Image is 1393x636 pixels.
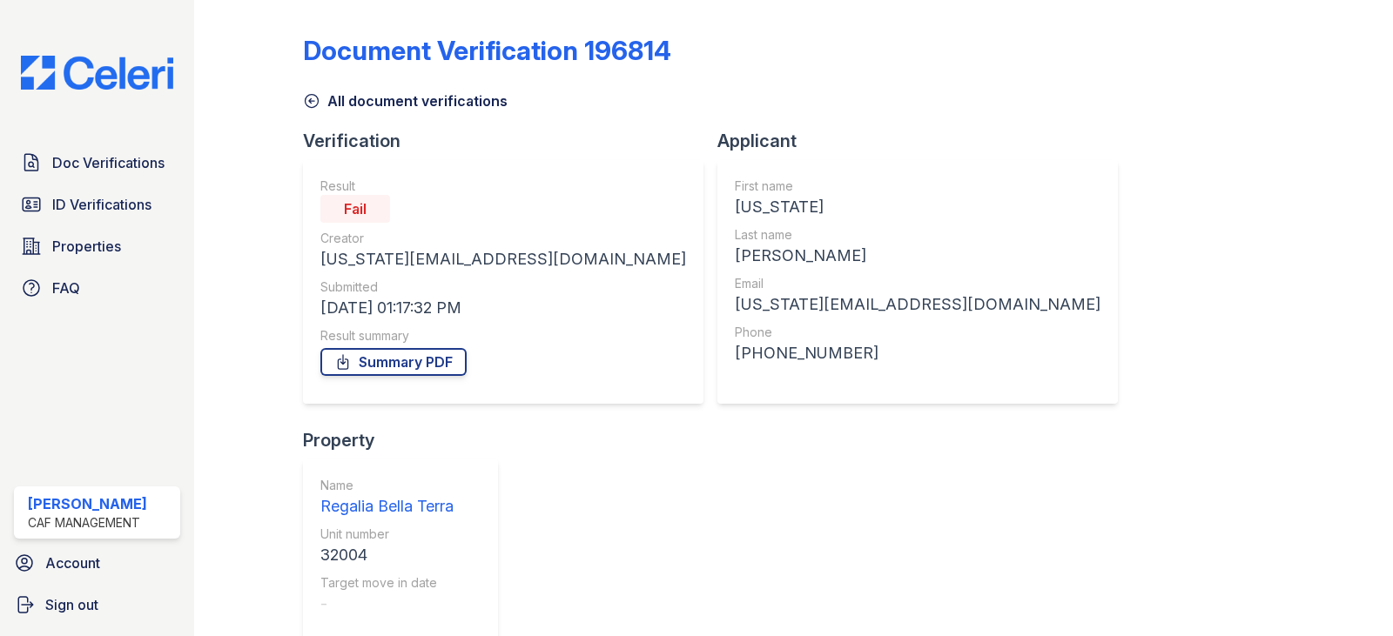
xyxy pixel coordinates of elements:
a: FAQ [14,271,180,305]
div: Name [320,477,454,494]
span: Account [45,552,100,573]
div: Fail [320,195,390,223]
div: First name [735,177,1100,195]
a: All document verifications [303,90,508,111]
div: [PERSON_NAME] [28,493,147,514]
a: Sign out [7,587,187,622]
a: Name Regalia Bella Terra [320,477,454,519]
div: Target move in date [320,574,454,592]
a: Doc Verifications [14,145,180,180]
span: Properties [52,236,121,257]
div: [US_STATE][EMAIL_ADDRESS][DOMAIN_NAME] [320,247,686,271]
div: 32004 [320,543,454,567]
div: Result [320,177,686,195]
div: Verification [303,129,717,153]
div: [US_STATE][EMAIL_ADDRESS][DOMAIN_NAME] [735,292,1100,317]
span: ID Verifications [52,194,151,215]
a: Properties [14,229,180,264]
div: Last name [735,226,1100,244]
div: [PERSON_NAME] [735,244,1100,268]
span: Sign out [45,594,98,615]
iframe: chat widget [1320,566,1376,619]
a: Summary PDF [320,348,467,376]
div: Applicant [717,129,1132,153]
div: - [320,592,454,616]
a: ID Verifications [14,187,180,222]
div: Email [735,275,1100,292]
div: Regalia Bella Terra [320,494,454,519]
div: [PHONE_NUMBER] [735,341,1100,365]
div: Document Verification 196814 [303,35,671,66]
div: Property [303,428,512,452]
div: [DATE] 01:17:32 PM [320,296,686,320]
div: Result summary [320,327,686,345]
div: Submitted [320,278,686,296]
div: [US_STATE] [735,195,1100,219]
div: Phone [735,324,1100,341]
img: CE_Logo_Blue-a8612792a0a2168367f1c8372b55b34899dd931a85d93a1a3d3e32e68fde9ad4.png [7,56,187,90]
div: Creator [320,230,686,247]
div: Unit number [320,526,454,543]
span: Doc Verifications [52,152,165,173]
a: Account [7,546,187,580]
div: CAF Management [28,514,147,532]
span: FAQ [52,278,80,298]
